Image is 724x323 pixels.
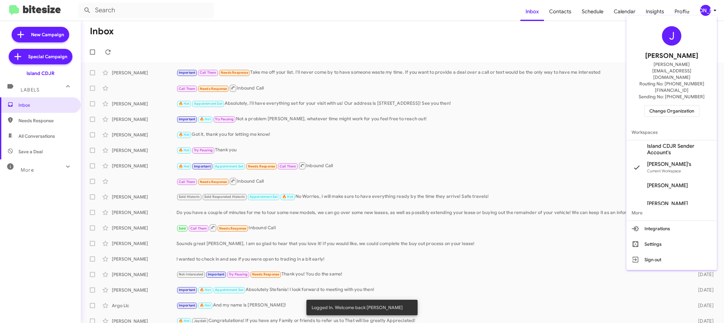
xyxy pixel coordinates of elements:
[644,105,699,117] button: Change Organization
[645,51,698,61] span: [PERSON_NAME]
[647,143,712,156] span: Island CDJR Sender Account's
[647,161,691,167] span: [PERSON_NAME]'s
[626,205,717,221] span: More
[647,182,688,189] span: [PERSON_NAME]
[626,124,717,140] span: Workspaces
[662,26,681,46] div: J
[634,81,709,93] span: Routing No: [PHONE_NUMBER][FINANCIAL_ID]
[639,93,705,100] span: Sending No: [PHONE_NUMBER]
[634,61,709,81] span: [PERSON_NAME][EMAIL_ADDRESS][DOMAIN_NAME]
[626,236,717,252] button: Settings
[649,105,694,116] span: Change Organization
[647,168,681,173] span: Current Workspace
[626,221,717,236] button: Integrations
[647,200,688,207] span: [PERSON_NAME]
[626,252,717,267] button: Sign out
